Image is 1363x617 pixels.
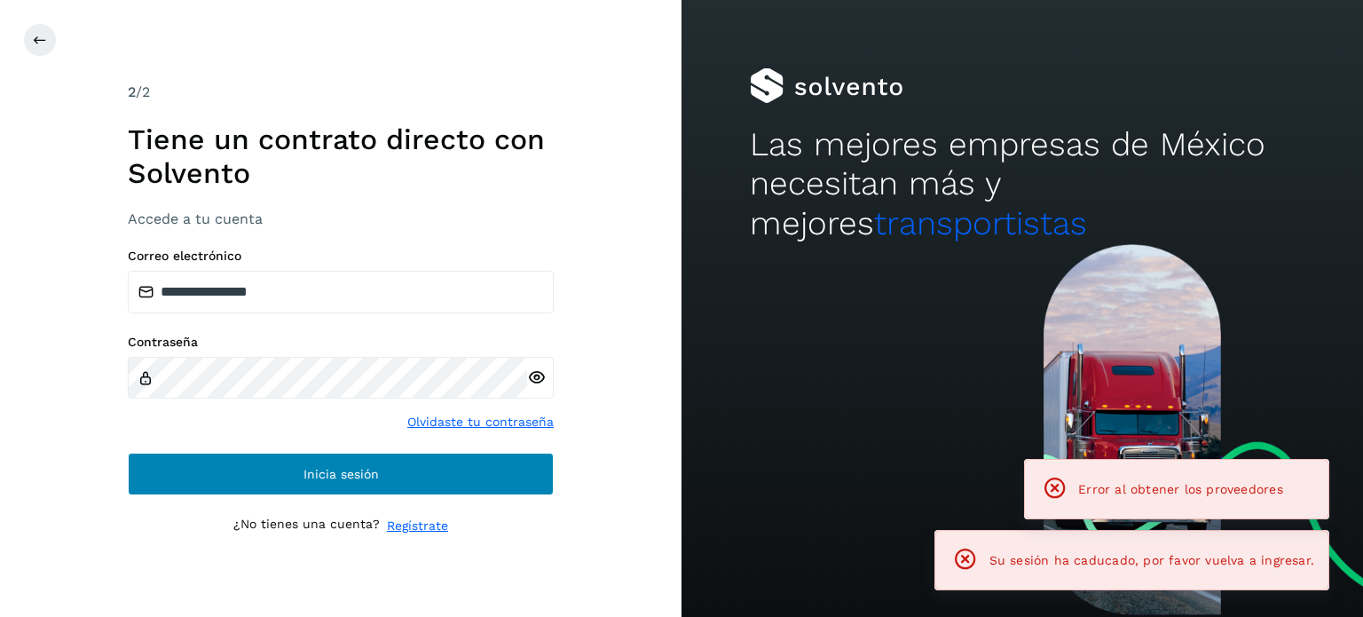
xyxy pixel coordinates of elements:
span: Su sesión ha caducado, por favor vuelva a ingresar. [989,553,1314,567]
span: Inicia sesión [303,468,379,480]
span: transportistas [874,204,1087,242]
label: Correo electrónico [128,249,554,264]
a: Regístrate [387,517,448,535]
span: 2 [128,83,136,100]
h1: Tiene un contrato directo con Solvento [128,123,554,191]
button: Inicia sesión [128,453,554,495]
div: /2 [128,82,554,103]
p: ¿No tienes una cuenta? [233,517,380,535]
label: Contraseña [128,335,554,350]
h3: Accede a tu cuenta [128,210,554,227]
span: Error al obtener los proveedores [1078,482,1283,496]
h2: Las mejores empresas de México necesitan más y mejores [750,125,1295,243]
a: Olvidaste tu contraseña [407,413,554,431]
